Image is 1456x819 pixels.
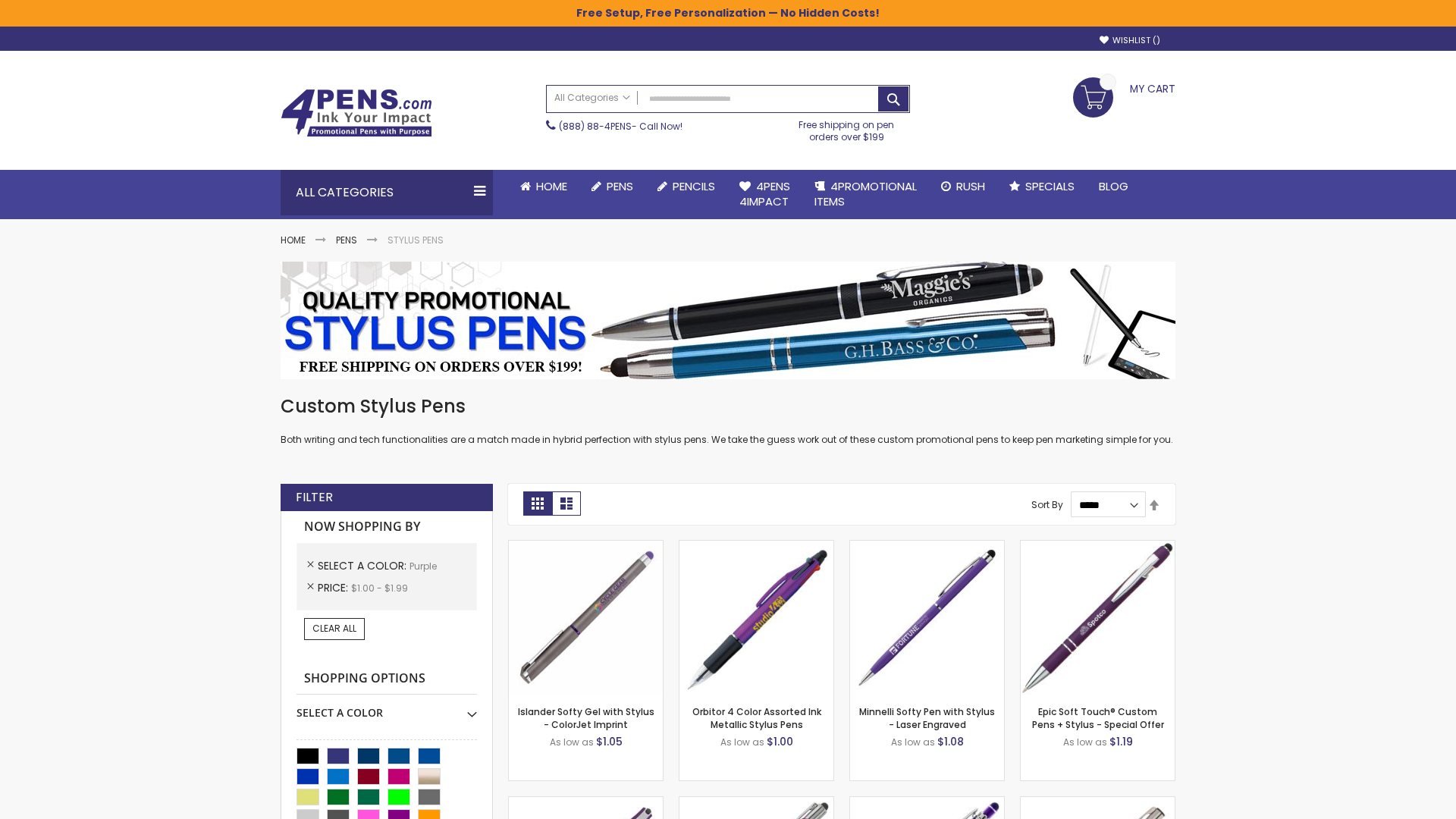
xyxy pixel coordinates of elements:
[645,170,727,203] a: Pencils
[508,170,579,203] a: Home
[297,695,477,720] div: Select A Color
[388,234,444,246] strong: Stylus Pens
[720,736,764,748] span: As low as
[1021,796,1175,809] a: Tres-Chic Touch Pen - Standard Laser-Purple
[850,796,1004,809] a: Phoenix Softy with Stylus Pen - Laser-Purple
[1099,178,1128,194] span: Blog
[336,234,357,246] a: Pens
[692,705,821,730] a: Orbitor 4 Color Assorted Ink Metallic Stylus Pens
[997,170,1087,203] a: Specials
[1021,540,1175,553] a: 4P-MS8B-Purple
[509,541,663,695] img: Islander Softy Gel with Stylus - ColorJet Imprint-Purple
[281,234,306,246] a: Home
[679,796,833,809] a: Tres-Chic with Stylus Metal Pen - Standard Laser-Purple
[312,622,356,635] span: Clear All
[554,92,630,104] span: All Categories
[859,705,995,730] a: Minnelli Softy Pen with Stylus - Laser Engraved
[547,86,638,111] a: All Categories
[739,178,790,209] span: 4Pens 4impact
[296,489,333,506] strong: Filter
[607,178,633,194] span: Pens
[850,540,1004,553] a: Minnelli Softy Pen with Stylus - Laser Engraved-Purple
[1025,178,1075,194] span: Specials
[297,663,477,695] strong: Shopping Options
[937,734,964,749] span: $1.08
[956,178,985,194] span: Rush
[281,170,493,215] div: All Categories
[814,178,917,209] span: 4PROMOTIONAL ITEMS
[559,120,632,133] a: (888) 88-4PENS
[318,558,409,573] span: Select A Color
[351,582,408,595] span: $1.00 - $1.99
[727,170,802,219] a: 4Pens4impact
[1109,734,1133,749] span: $1.19
[1100,35,1160,46] a: Wishlist
[579,170,645,203] a: Pens
[281,89,432,137] img: 4Pens Custom Pens and Promotional Products
[1063,736,1107,748] span: As low as
[281,262,1175,379] img: Stylus Pens
[596,734,623,749] span: $1.05
[281,394,1175,419] h1: Custom Stylus Pens
[1031,498,1063,511] label: Sort By
[850,541,1004,695] img: Minnelli Softy Pen with Stylus - Laser Engraved-Purple
[509,796,663,809] a: Avendale Velvet Touch Stylus Gel Pen-Purple
[783,113,911,143] div: Free shipping on pen orders over $199
[550,736,594,748] span: As low as
[559,120,682,133] span: - Call Now!
[929,170,997,203] a: Rush
[523,491,552,516] strong: Grid
[679,541,833,695] img: Orbitor 4 Color Assorted Ink Metallic Stylus Pens-Purple
[304,618,365,639] a: Clear All
[673,178,715,194] span: Pencils
[802,170,929,219] a: 4PROMOTIONALITEMS
[281,394,1175,447] div: Both writing and tech functionalities are a match made in hybrid perfection with stylus pens. We ...
[318,580,351,595] span: Price
[679,540,833,553] a: Orbitor 4 Color Assorted Ink Metallic Stylus Pens-Purple
[536,178,567,194] span: Home
[1087,170,1141,203] a: Blog
[891,736,935,748] span: As low as
[509,540,663,553] a: Islander Softy Gel with Stylus - ColorJet Imprint-Purple
[297,511,477,543] strong: Now Shopping by
[767,734,793,749] span: $1.00
[1032,705,1164,730] a: Epic Soft Touch® Custom Pens + Stylus - Special Offer
[1021,541,1175,695] img: 4P-MS8B-Purple
[409,560,437,573] span: Purple
[518,705,654,730] a: Islander Softy Gel with Stylus - ColorJet Imprint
